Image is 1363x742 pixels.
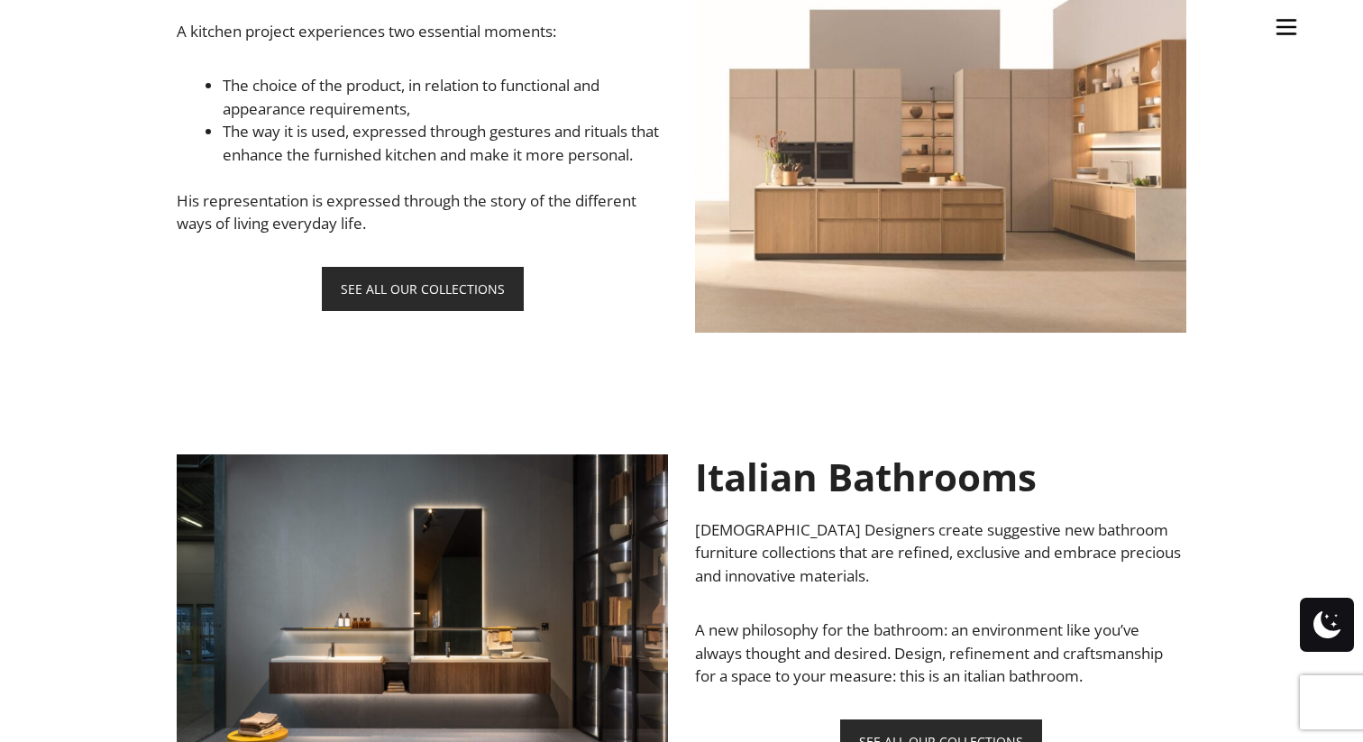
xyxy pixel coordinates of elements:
li: The choice of the product, in relation to functional and appearance requirements, [223,74,668,120]
h1: Italian Bathrooms [695,454,1186,499]
p: A kitchen project experiences two essential moments: [177,20,668,43]
img: burger-menu-svgrepo-com-30x30.jpg [1273,14,1300,41]
a: SEE ALL OUR COLLECTIONS [322,267,524,311]
p: His representation is expressed through the story of the different ways of living everyday life. [177,189,668,235]
p: [DEMOGRAPHIC_DATA] Designers create suggestive new bathroom furniture collections that are refine... [695,518,1186,588]
li: The way it is used, expressed through gestures and rituals that enhance the furnished kitchen and... [223,120,668,166]
div: A new philosophy for the bathroom: an environment like you’ve always thought and desired. Design,... [695,618,1186,688]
